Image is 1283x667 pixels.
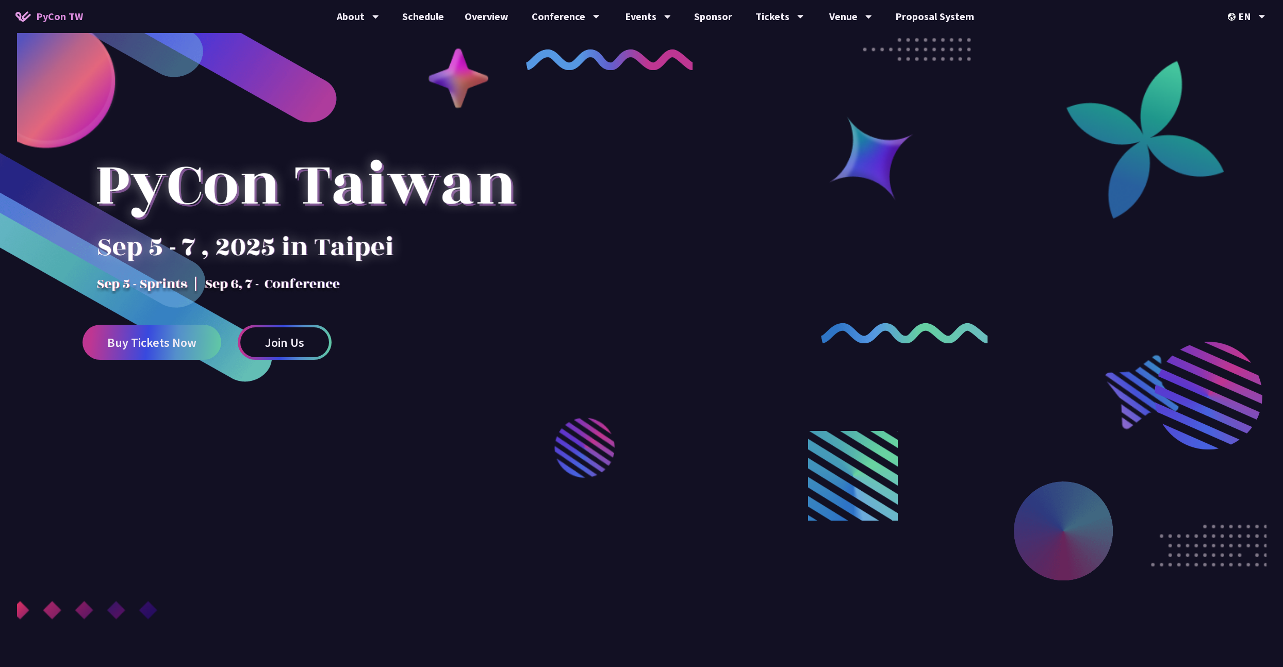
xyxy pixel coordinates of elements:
[83,325,221,360] a: Buy Tickets Now
[265,336,304,349] span: Join Us
[1228,13,1238,21] img: Locale Icon
[526,49,693,70] img: curly-1.ebdbada.png
[821,323,988,343] img: curly-2.e802c9f.png
[107,336,196,349] span: Buy Tickets Now
[36,9,83,24] span: PyCon TW
[238,325,332,360] a: Join Us
[5,4,93,29] a: PyCon TW
[15,11,31,22] img: Home icon of PyCon TW 2025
